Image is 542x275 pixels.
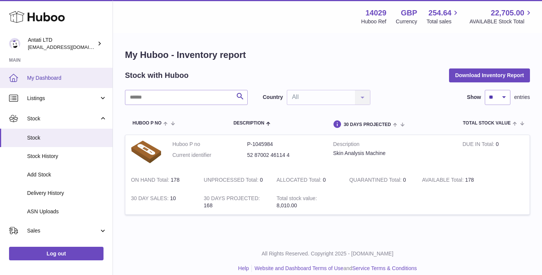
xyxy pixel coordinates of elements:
[463,121,511,126] span: Total stock value
[467,94,481,101] label: Show
[119,250,536,257] p: All Rights Reserved. Copyright 2025 - [DOMAIN_NAME]
[344,122,391,127] span: 30 DAYS PROJECTED
[27,74,107,82] span: My Dashboard
[277,195,317,203] strong: Total stock value
[426,18,460,25] span: Total sales
[491,8,524,18] span: 22,705.00
[247,152,322,159] dd: 52 87002 46114 4
[131,195,170,203] strong: 30 DAY SALES
[247,141,322,148] dd: P-1045984
[349,177,403,185] strong: QUARANTINED Total
[233,121,264,126] span: Description
[198,171,271,189] td: 0
[27,190,107,197] span: Delivery History
[125,49,530,61] h1: My Huboo - Inventory report
[132,121,161,126] span: Huboo P no
[401,8,417,18] strong: GBP
[365,8,387,18] strong: 14029
[428,8,451,18] span: 254.64
[172,152,247,159] dt: Current identifier
[27,95,99,102] span: Listings
[27,134,107,141] span: Stock
[457,135,530,171] td: 0
[361,18,387,25] div: Huboo Ref
[463,141,496,149] strong: DUE IN Total
[514,94,530,101] span: entries
[277,202,297,208] span: 8,010.00
[254,265,343,271] a: Website and Dashboard Terms of Use
[426,8,460,25] a: 254.64 Total sales
[333,150,451,157] div: Skin Analysis Machine
[27,153,107,160] span: Stock History
[28,44,111,50] span: [EMAIL_ADDRESS][DOMAIN_NAME]
[352,265,417,271] a: Service Terms & Conditions
[204,195,260,203] strong: 30 DAYS PROJECTED
[172,141,247,148] dt: Huboo P no
[27,115,99,122] span: Stock
[9,247,104,260] a: Log out
[271,171,344,189] td: 0
[27,171,107,178] span: Add Stock
[9,38,20,49] img: toufic@antatiskin.com
[125,171,198,189] td: 178
[277,177,323,185] strong: ALLOCATED Total
[131,177,171,185] strong: ON HAND Total
[204,177,260,185] strong: UNPROCESSED Total
[422,177,465,185] strong: AVAILABLE Total
[396,18,417,25] div: Currency
[27,227,99,234] span: Sales
[333,141,451,150] strong: Description
[449,68,530,82] button: Download Inventory Report
[252,265,417,272] li: and
[238,265,249,271] a: Help
[198,189,271,215] td: 168
[28,36,96,51] div: Antati LTD
[416,171,489,189] td: 178
[469,18,533,25] span: AVAILABLE Stock Total
[125,189,198,215] td: 10
[263,94,283,101] label: Country
[469,8,533,25] a: 22,705.00 AVAILABLE Stock Total
[125,70,189,81] h2: Stock with Huboo
[403,177,406,183] span: 0
[131,141,161,163] img: product image
[27,208,107,215] span: ASN Uploads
